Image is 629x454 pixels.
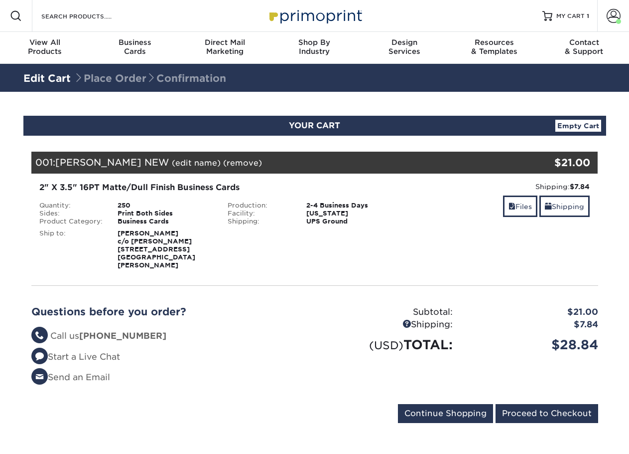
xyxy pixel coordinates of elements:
[90,38,179,56] div: Cards
[269,38,359,47] span: Shop By
[110,210,220,218] div: Print Both Sides
[220,210,299,218] div: Facility:
[32,229,111,269] div: Ship to:
[118,229,195,269] strong: [PERSON_NAME] c/o [PERSON_NAME] [STREET_ADDRESS] [GEOGRAPHIC_DATA][PERSON_NAME]
[74,72,226,84] span: Place Order Confirmation
[220,202,299,210] div: Production:
[299,218,409,226] div: UPS Ground
[539,196,590,217] a: Shipping
[223,158,262,168] a: (remove)
[55,157,169,168] span: [PERSON_NAME] NEW
[587,12,589,19] span: 1
[545,203,552,211] span: shipping
[416,182,590,192] div: Shipping:
[360,38,449,56] div: Services
[289,121,340,130] span: YOUR CART
[31,306,307,318] h2: Questions before you order?
[23,72,71,84] a: Edit Cart
[269,32,359,64] a: Shop ByIndustry
[39,182,401,194] div: 2" X 3.5" 16PT Matte/Dull Finish Business Cards
[369,339,403,352] small: (USD)
[539,38,629,47] span: Contact
[31,330,307,343] li: Call us
[31,152,503,174] div: 001:
[220,218,299,226] div: Shipping:
[315,306,460,319] div: Subtotal:
[32,218,111,226] div: Product Category:
[110,202,220,210] div: 250
[570,183,590,191] strong: $7.84
[398,404,493,423] input: Continue Shopping
[315,318,460,331] div: Shipping:
[32,202,111,210] div: Quantity:
[299,210,409,218] div: [US_STATE]
[31,372,110,382] a: Send an Email
[172,158,221,168] a: (edit name)
[265,5,365,26] img: Primoprint
[496,404,598,423] input: Proceed to Checkout
[360,32,449,64] a: DesignServices
[40,10,137,22] input: SEARCH PRODUCTS.....
[180,32,269,64] a: Direct MailMarketing
[449,38,539,56] div: & Templates
[555,120,601,132] a: Empty Cart
[503,196,537,217] a: Files
[360,38,449,47] span: Design
[503,155,591,170] div: $21.00
[180,38,269,56] div: Marketing
[269,38,359,56] div: Industry
[449,32,539,64] a: Resources& Templates
[90,38,179,47] span: Business
[180,38,269,47] span: Direct Mail
[539,32,629,64] a: Contact& Support
[460,335,606,354] div: $28.84
[460,306,606,319] div: $21.00
[90,32,179,64] a: BusinessCards
[449,38,539,47] span: Resources
[110,218,220,226] div: Business Cards
[539,38,629,56] div: & Support
[32,210,111,218] div: Sides:
[508,203,515,211] span: files
[31,352,120,362] a: Start a Live Chat
[315,335,460,354] div: TOTAL:
[556,12,585,20] span: MY CART
[460,318,606,331] div: $7.84
[299,202,409,210] div: 2-4 Business Days
[79,331,166,341] strong: [PHONE_NUMBER]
